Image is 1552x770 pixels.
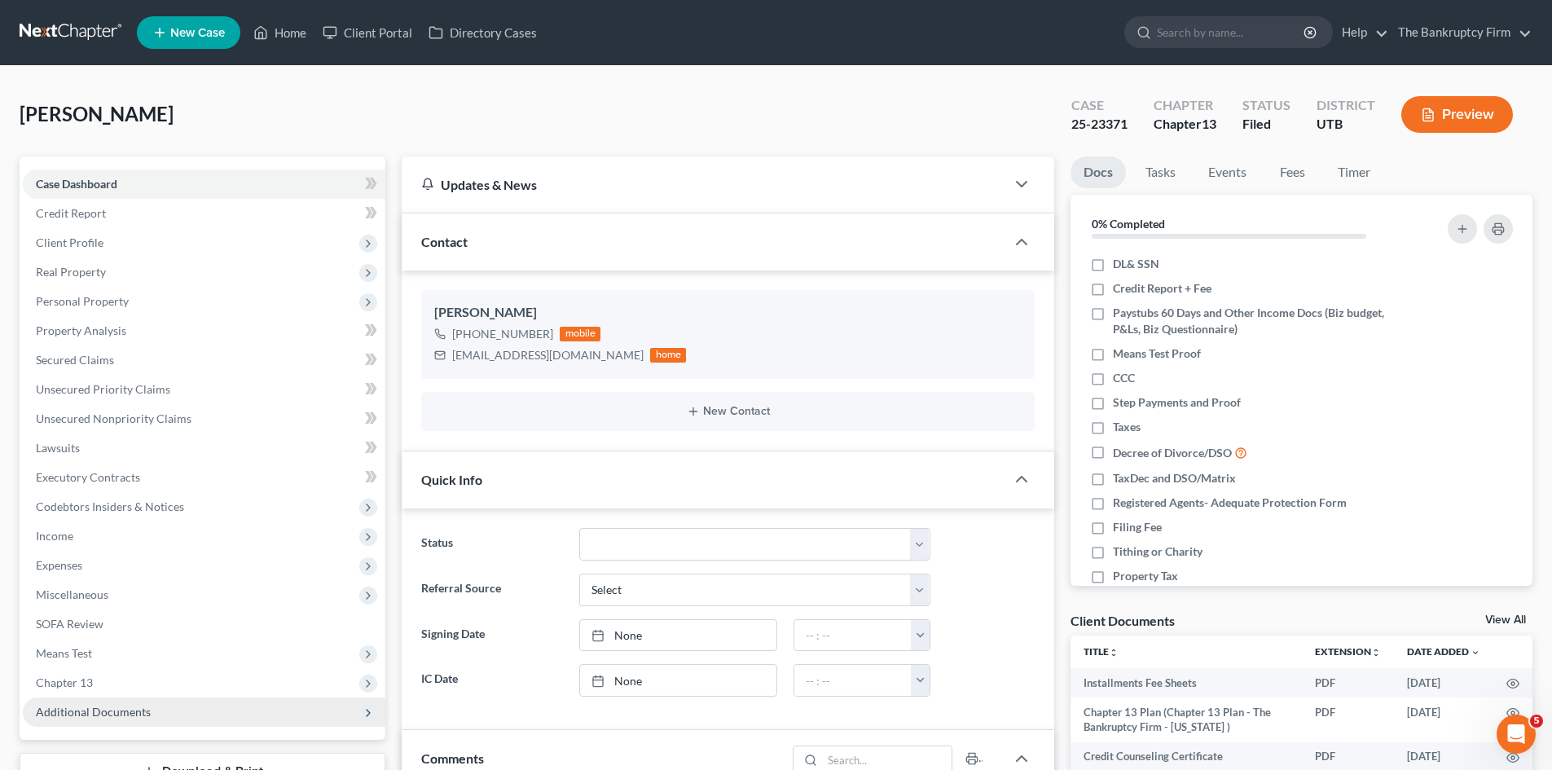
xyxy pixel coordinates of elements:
a: None [580,620,776,651]
a: Help [1334,18,1388,47]
span: Real Property [36,265,106,279]
a: Lawsuits [23,433,385,463]
span: TaxDec and DSO/Matrix [1113,470,1236,486]
span: Credit Report [36,206,106,220]
a: Timer [1325,156,1383,188]
input: Search by name... [1157,17,1306,47]
div: mobile [560,327,600,341]
a: Client Portal [314,18,420,47]
div: [PERSON_NAME] [434,303,1022,323]
span: Client Profile [36,235,103,249]
span: Executory Contracts [36,470,140,484]
span: DL& SSN [1113,256,1159,272]
button: Preview [1401,96,1513,133]
strong: 0% Completed [1092,217,1165,231]
span: [PERSON_NAME] [20,102,174,125]
a: Docs [1071,156,1126,188]
a: View All [1485,614,1526,626]
input: -- : -- [794,665,912,696]
div: Case [1071,96,1128,115]
span: Quick Info [421,472,482,487]
span: Means Test Proof [1113,345,1201,362]
td: PDF [1302,697,1394,742]
span: Decree of Divorce/DSO [1113,445,1232,461]
a: Property Analysis [23,316,385,345]
a: Date Added expand_more [1407,645,1480,658]
iframe: Intercom live chat [1497,715,1536,754]
a: Fees [1266,156,1318,188]
span: Comments [421,750,484,766]
i: unfold_more [1109,648,1119,658]
div: Chapter [1154,96,1216,115]
input: -- : -- [794,620,912,651]
label: Signing Date [413,619,570,652]
a: Extensionunfold_more [1315,645,1381,658]
td: Installments Fee Sheets [1071,668,1302,697]
span: Case Dashboard [36,177,117,191]
span: Unsecured Priority Claims [36,382,170,396]
div: 25-23371 [1071,115,1128,134]
button: New Contact [434,405,1022,418]
span: Additional Documents [36,705,151,719]
span: Unsecured Nonpriority Claims [36,411,191,425]
span: Chapter 13 [36,675,93,689]
span: Personal Property [36,294,129,308]
i: expand_more [1471,648,1480,658]
span: Income [36,529,73,543]
span: Miscellaneous [36,587,108,601]
span: Lawsuits [36,441,80,455]
a: Events [1195,156,1260,188]
div: Client Documents [1071,612,1175,629]
span: Codebtors Insiders & Notices [36,499,184,513]
div: Updates & News [421,176,986,193]
i: unfold_more [1371,648,1381,658]
a: Case Dashboard [23,169,385,199]
a: SOFA Review [23,609,385,639]
a: Unsecured Priority Claims [23,375,385,404]
td: Chapter 13 Plan (Chapter 13 Plan - The Bankruptcy Firm - [US_STATE] ) [1071,697,1302,742]
td: [DATE] [1394,668,1493,697]
a: Secured Claims [23,345,385,375]
a: None [580,665,776,696]
a: Executory Contracts [23,463,385,492]
label: Status [413,528,570,561]
div: Chapter [1154,115,1216,134]
span: Credit Report + Fee [1113,280,1211,297]
div: Filed [1242,115,1290,134]
td: PDF [1302,668,1394,697]
a: Titleunfold_more [1084,645,1119,658]
span: Property Analysis [36,323,126,337]
span: Means Test [36,646,92,660]
span: New Case [170,27,225,39]
a: Home [245,18,314,47]
span: Tithing or Charity [1113,543,1202,560]
div: Status [1242,96,1290,115]
label: Referral Source [413,574,570,606]
span: Step Payments and Proof [1113,394,1241,411]
a: Tasks [1132,156,1189,188]
div: District [1317,96,1375,115]
a: Directory Cases [420,18,545,47]
a: The Bankruptcy Firm [1390,18,1532,47]
span: Registered Agents- Adequate Protection Form [1113,495,1347,511]
div: [EMAIL_ADDRESS][DOMAIN_NAME] [452,347,644,363]
span: 5 [1530,715,1543,728]
div: home [650,348,686,363]
span: CCC [1113,370,1135,386]
span: Contact [421,234,468,249]
span: Taxes [1113,419,1141,435]
span: Filing Fee [1113,519,1162,535]
span: 13 [1202,116,1216,131]
span: SOFA Review [36,617,103,631]
span: Property Tax [1113,568,1178,584]
span: [PHONE_NUMBER] [452,327,553,341]
div: UTB [1317,115,1375,134]
span: Expenses [36,558,82,572]
a: Credit Report [23,199,385,228]
a: Unsecured Nonpriority Claims [23,404,385,433]
span: Paystubs 60 Days and Other Income Docs (Biz budget, P&Ls, Biz Questionnaire) [1113,305,1403,337]
td: [DATE] [1394,697,1493,742]
span: Secured Claims [36,353,114,367]
label: IC Date [413,664,570,697]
